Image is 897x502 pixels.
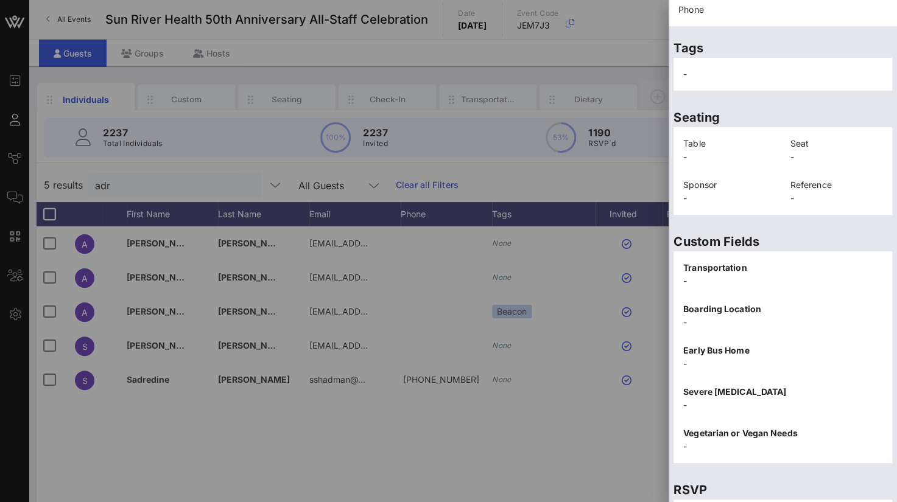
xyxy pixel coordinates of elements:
p: Vegetarian or Vegan Needs [683,427,882,440]
p: Tags [674,38,892,58]
p: Phone [678,3,887,16]
p: - [683,399,882,412]
p: Boarding Location [683,302,882,316]
p: Seat [790,137,883,150]
p: Early Bus Home [683,344,882,357]
p: Severe [MEDICAL_DATA] [683,385,882,399]
p: - [683,192,776,205]
p: - [790,150,883,164]
p: - [790,192,883,205]
p: RSVP [674,480,892,500]
p: Seating [674,108,892,127]
p: Custom Fields [674,232,892,251]
p: - [683,274,882,288]
p: Transportation [683,261,882,274]
p: - [683,440,882,453]
p: - [683,150,776,164]
p: Sponsor [683,178,776,192]
p: Reference [790,178,883,192]
p: - [683,316,882,329]
p: - [683,357,882,371]
p: Table [683,137,776,150]
span: - [683,69,687,79]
